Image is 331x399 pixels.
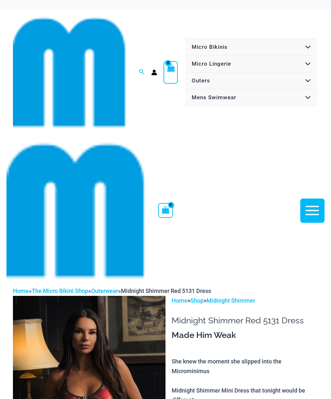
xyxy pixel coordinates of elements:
[190,297,204,304] a: Shop
[192,60,231,67] span: Micro Lingerie
[192,77,210,84] span: Outers
[6,141,146,280] img: cropped mm emblem
[185,89,317,106] a: Mens SwimwearMenu ToggleMenu Toggle
[192,44,228,50] span: Micro Bikinis
[164,61,178,84] a: View Shopping Cart, empty
[158,203,173,218] a: View Shopping Cart, empty
[192,94,236,101] span: Mens Swimwear
[151,70,157,75] a: Account icon link
[13,287,29,294] a: Home
[172,330,318,341] h3: Made Him Weak
[172,316,318,326] h1: Midnight Shimmer Red 5131 Dress
[121,287,211,294] span: Midnight Shimmer Red 5131 Dress
[207,297,255,304] a: Midnight Shimmer
[185,72,317,89] a: OutersMenu ToggleMenu Toggle
[172,297,187,304] a: Home
[184,38,318,107] nav: Site Navigation
[185,39,317,56] a: Micro BikinisMenu ToggleMenu Toggle
[91,287,118,294] a: Outerwear
[139,68,145,76] a: Search icon link
[185,56,317,72] a: Micro LingerieMenu ToggleMenu Toggle
[13,16,127,129] img: cropped mm emblem
[13,287,211,294] span: » » »
[172,296,318,306] p: > >
[32,287,88,294] a: The Micro Bikini Shop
